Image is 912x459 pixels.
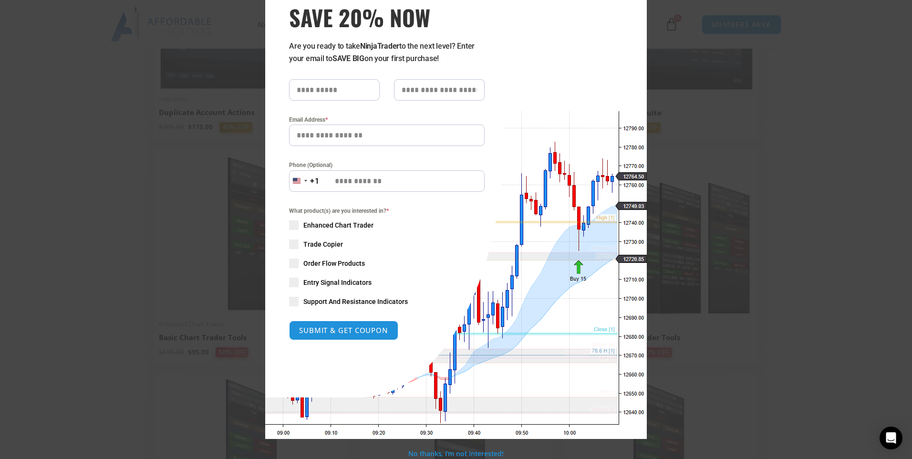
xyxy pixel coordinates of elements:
[289,4,485,31] span: SAVE 20% NOW
[408,449,503,458] a: No thanks, I’m not interested!
[289,40,485,65] p: Are you ready to take to the next level? Enter your email to on your first purchase!
[332,54,364,63] strong: SAVE BIG
[289,321,398,340] button: SUBMIT & GET COUPON
[289,259,485,268] label: Order Flow Products
[880,427,902,449] div: Open Intercom Messenger
[303,220,373,230] span: Enhanced Chart Trader
[303,259,365,268] span: Order Flow Products
[289,170,320,192] button: Selected country
[303,297,408,306] span: Support And Resistance Indicators
[310,175,320,188] div: +1
[289,220,485,230] label: Enhanced Chart Trader
[303,278,372,287] span: Entry Signal Indicators
[289,297,485,306] label: Support And Resistance Indicators
[289,206,485,216] span: What product(s) are you interested in?
[289,160,485,170] label: Phone (Optional)
[303,240,343,249] span: Trade Copier
[360,42,399,51] strong: NinjaTrader
[289,278,485,287] label: Entry Signal Indicators
[289,115,485,125] label: Email Address
[289,240,485,249] label: Trade Copier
